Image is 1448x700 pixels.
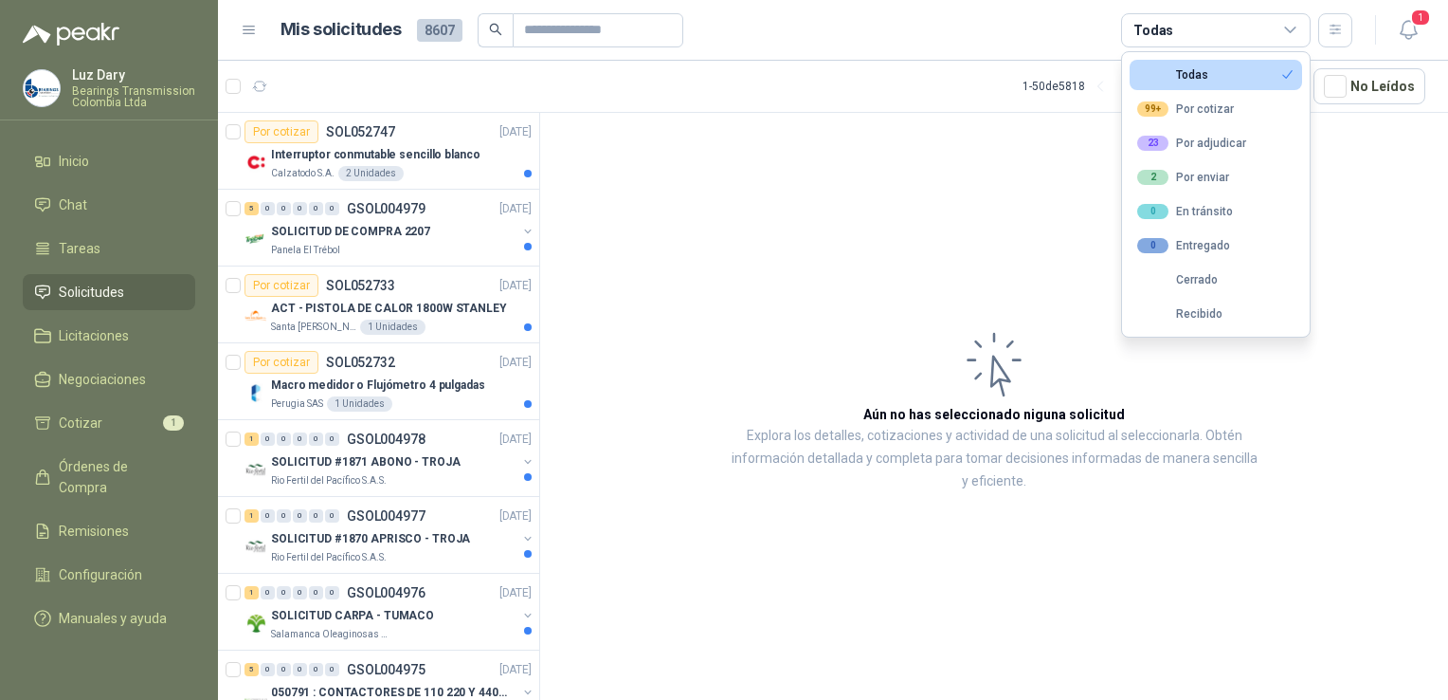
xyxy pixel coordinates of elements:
a: Por cotizarSOL052732[DATE] Company LogoMacro medidor o Flujómetro 4 pulgadasPerugia SAS1 Unidades [218,343,539,420]
div: 0 [261,586,275,599]
p: Luz Dary [72,68,195,82]
span: Cotizar [59,413,102,433]
img: Logo peakr [23,23,119,46]
div: Por cotizar [244,120,318,143]
p: [DATE] [499,200,532,218]
button: 99+Por cotizar [1130,94,1302,124]
p: Salamanca Oleaginosas SAS [271,627,390,642]
div: Todas [1137,68,1208,82]
p: SOL052732 [326,356,395,369]
p: [DATE] [499,661,532,679]
div: 1 [244,509,259,523]
a: Negociaciones [23,361,195,397]
span: 1 [1410,9,1431,27]
span: Chat [59,194,87,215]
div: 0 [261,202,275,215]
span: Negociaciones [59,369,146,390]
p: GSOL004979 [347,202,425,215]
div: 1 [244,433,259,446]
h1: Mis solicitudes [281,16,402,44]
p: [DATE] [499,354,532,372]
div: Recibido [1137,307,1222,321]
p: SOLICITUD DE COMPRA 2207 [271,223,430,241]
p: GSOL004977 [347,509,425,523]
a: Solicitudes [23,274,195,310]
div: 0 [293,433,307,446]
a: Inicio [23,143,195,179]
div: 0 [325,509,339,523]
a: Tareas [23,230,195,267]
div: 99+ [1137,101,1168,117]
img: Company Logo [244,304,267,327]
div: 0 [1137,238,1168,253]
a: Remisiones [23,513,195,549]
span: search [489,23,502,36]
div: 0 [277,202,291,215]
button: 1 [1391,13,1425,47]
p: SOLICITUD CARPA - TUMACO [271,607,434,625]
button: 0Entregado [1130,230,1302,261]
div: Por adjudicar [1137,136,1246,151]
button: 23Por adjudicar [1130,128,1302,158]
div: 0 [261,433,275,446]
div: En tránsito [1137,204,1233,219]
div: 0 [309,509,323,523]
button: No Leídos [1313,68,1425,104]
p: [DATE] [499,507,532,525]
p: Explora los detalles, cotizaciones y actividad de una solicitud al seleccionarla. Obtén informaci... [730,425,1258,493]
p: ACT - PISTOLA DE CALOR 1800W STANLEY [271,300,507,318]
div: Por enviar [1137,170,1229,185]
span: 8607 [417,19,462,42]
p: Perugia SAS [271,396,323,412]
div: 0 [277,509,291,523]
div: 5 [244,663,259,676]
div: 0 [277,433,291,446]
a: Chat [23,187,195,223]
div: 2 [1137,170,1168,185]
p: SOLICITUD #1871 ABONO - TROJA [271,453,461,471]
button: 2Por enviar [1130,162,1302,193]
p: [DATE] [499,123,532,141]
p: Panela El Trébol [271,243,340,258]
div: 0 [325,663,339,676]
div: 1 Unidades [360,320,425,335]
div: 0 [1137,204,1168,219]
img: Company Logo [244,228,267,250]
div: 0 [325,433,339,446]
span: Inicio [59,151,89,172]
a: 1 0 0 0 0 0 GSOL004977[DATE] Company LogoSOLICITUD #1870 APRISCO - TROJARio Fertil del Pacífico S... [244,505,535,565]
p: Rio Fertil del Pacífico S.A.S. [271,550,387,565]
span: Configuración [59,564,142,585]
span: Órdenes de Compra [59,456,177,498]
a: Por cotizarSOL052747[DATE] Company LogoInterruptor conmutable sencillo blancoCalzatodo S.A.2 Unid... [218,113,539,190]
div: Entregado [1137,238,1230,253]
p: [DATE] [499,584,532,602]
div: 0 [293,509,307,523]
p: Macro medidor o Flujómetro 4 pulgadas [271,377,485,395]
div: 5 [244,202,259,215]
a: 5 0 0 0 0 0 GSOL004979[DATE] Company LogoSOLICITUD DE COMPRA 2207Panela El Trébol [244,197,535,258]
button: 0En tránsito [1130,196,1302,227]
a: Cotizar1 [23,405,195,441]
div: Por cotizar [244,351,318,374]
button: Cerrado [1130,265,1302,295]
a: 1 0 0 0 0 0 GSOL004976[DATE] Company LogoSOLICITUD CARPA - TUMACOSalamanca Oleaginosas SAS [244,581,535,642]
p: GSOL004978 [347,433,425,446]
div: 0 [293,586,307,599]
div: 0 [325,202,339,215]
img: Company Logo [244,458,267,481]
div: 2 Unidades [338,166,404,181]
p: SOL052747 [326,125,395,138]
button: Recibido [1130,299,1302,329]
div: 0 [261,509,275,523]
div: 1 - 50 de 5818 [1023,71,1146,101]
div: 0 [293,202,307,215]
p: SOL052733 [326,279,395,292]
a: Por cotizarSOL052733[DATE] Company LogoACT - PISTOLA DE CALOR 1800W STANLEYSanta [PERSON_NAME]1 U... [218,267,539,343]
button: Todas [1130,60,1302,90]
p: SOLICITUD #1870 APRISCO - TROJA [271,530,470,548]
p: Interruptor conmutable sencillo blanco [271,146,480,164]
div: 0 [277,663,291,676]
a: Configuración [23,557,195,593]
p: [DATE] [499,431,532,449]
